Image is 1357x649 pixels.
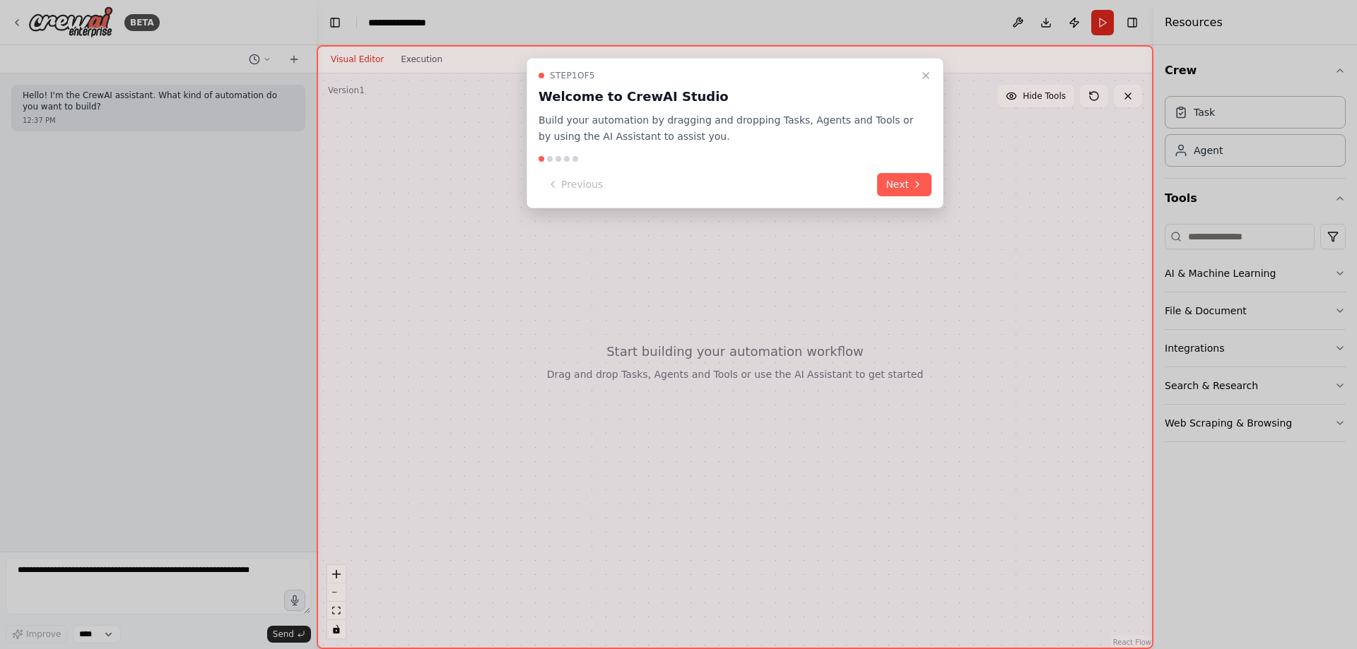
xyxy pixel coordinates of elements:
[325,13,345,32] button: Hide left sidebar
[917,67,934,84] button: Close walkthrough
[539,87,915,107] h3: Welcome to CrewAI Studio
[877,173,932,196] button: Next
[539,112,915,145] p: Build your automation by dragging and dropping Tasks, Agents and Tools or by using the AI Assista...
[550,70,595,81] span: Step 1 of 5
[539,173,611,196] button: Previous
